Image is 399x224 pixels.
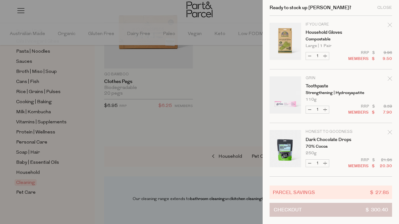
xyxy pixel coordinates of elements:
[377,6,392,10] div: Close
[306,151,317,155] span: 250g
[273,189,315,196] span: Parcel Savings
[370,189,389,196] span: $ 27.85
[388,75,392,84] div: Remove Toothpaste
[313,52,321,60] input: QTY Household Gloves
[313,160,321,167] input: QTY Dark Chocolate Drops
[306,37,354,41] p: Compostable
[306,23,354,27] p: If You Care
[306,97,317,102] span: 110g
[306,76,354,80] p: Grin
[306,144,354,149] p: 70% Cocoa
[306,138,354,142] a: Dark Chocolate Drops
[306,30,354,35] a: Household Gloves
[306,130,354,134] p: Honest to Goodness
[306,84,354,88] a: Toothpaste
[366,203,388,216] span: $ 300.40
[388,22,392,30] div: Remove Household Gloves
[270,203,392,217] button: Checkout$ 300.40
[274,203,302,216] span: Checkout
[388,129,392,138] div: Remove Dark Chocolate Drops
[313,106,321,113] input: QTY Toothpaste
[270,5,351,10] h2: Ready to stock up [PERSON_NAME]?
[306,44,331,48] span: Large | 1 Pair
[306,91,354,95] p: Strengthening | Hydroxyapatite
